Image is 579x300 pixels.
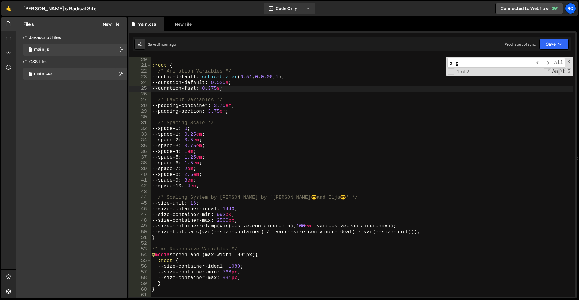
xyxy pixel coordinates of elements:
div: Javascript files [16,31,127,44]
div: 21 [129,63,151,69]
div: 39 [129,166,151,172]
div: main.css [138,21,156,27]
div: 38 [129,160,151,166]
div: 36 [129,149,151,155]
span: CaseSensitive Search [552,68,559,75]
div: 54 [129,252,151,258]
div: 40 [129,172,151,178]
div: 29 [129,109,151,115]
div: 51 [129,235,151,241]
div: 37 [129,155,151,160]
div: 58 [129,275,151,281]
span: ​ [543,58,552,68]
div: 60 [129,287,151,292]
div: 30 [129,115,151,120]
div: 47 [129,212,151,218]
div: 27 [129,97,151,103]
div: 45 [129,201,151,206]
div: 28 [129,103,151,109]
div: 57 [129,269,151,275]
div: 49 [129,224,151,229]
div: main.js [34,47,49,52]
div: 32 [129,126,151,132]
div: 31 [129,120,151,126]
button: New File [97,22,119,27]
div: 20 [129,57,151,63]
div: 41 [129,178,151,183]
a: Ro [565,3,576,14]
div: 16726/45737.js [23,44,127,56]
span: ​ [533,58,543,68]
div: 42 [129,183,151,189]
div: 43 [129,189,151,195]
div: 33 [129,132,151,137]
div: 25 [129,86,151,92]
div: [PERSON_NAME]'s Radical Site [23,5,97,12]
div: 46 [129,206,151,212]
span: Whole Word Search [559,68,567,75]
div: 50 [129,229,151,235]
div: 56 [129,264,151,269]
div: 24 [129,80,151,86]
div: main.css [34,71,53,76]
div: 61 [129,292,151,298]
div: 35 [129,143,151,149]
div: 22 [129,69,151,74]
div: 16726/45739.css [23,68,127,80]
div: Saved [148,42,176,47]
span: Toggle Replace mode [448,68,454,75]
div: New File [169,21,194,27]
span: 1 of 2 [454,69,472,75]
div: 34 [129,137,151,143]
div: Prod is out of sync [505,42,536,47]
a: 🤙 [1,1,16,16]
div: 59 [129,281,151,287]
div: CSS files [16,56,127,68]
div: 44 [129,195,151,201]
div: 1 hour ago [159,42,176,47]
span: RegExp Search [544,68,551,75]
div: 48 [129,218,151,224]
input: Search for [447,58,533,68]
span: Search In Selection [567,68,571,75]
div: 26 [129,92,151,97]
button: Save [539,39,569,50]
span: Alt-Enter [552,58,565,68]
div: 53 [129,247,151,252]
div: 23 [129,74,151,80]
div: 55 [129,258,151,264]
div: 52 [129,241,151,247]
span: 1 [28,48,32,53]
button: Code Only [264,3,315,14]
a: Connected to Webflow [495,3,563,14]
h2: Files [23,21,34,27]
